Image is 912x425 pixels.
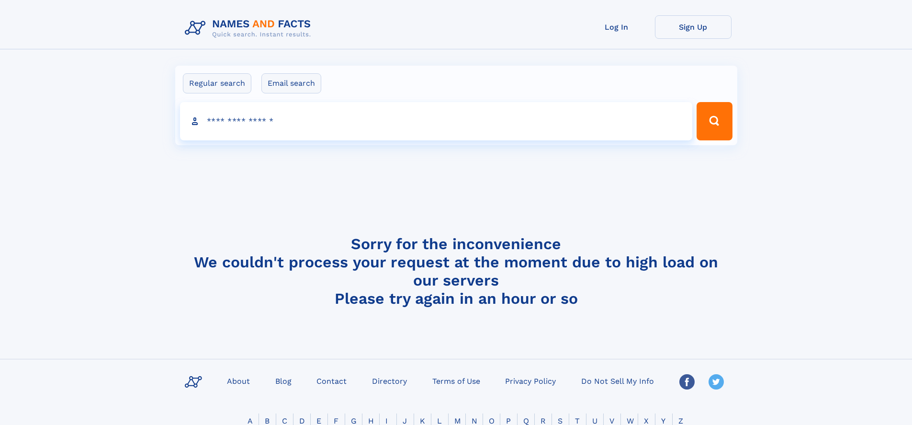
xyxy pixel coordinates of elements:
a: Privacy Policy [501,374,560,388]
a: About [223,374,254,388]
input: search input [180,102,693,140]
a: Log In [578,15,655,39]
label: Regular search [183,73,251,93]
a: Blog [271,374,295,388]
h4: Sorry for the inconvenience We couldn't process your request at the moment due to high load on ou... [181,235,732,308]
img: Logo Names and Facts [181,15,319,41]
a: Directory [368,374,411,388]
img: Twitter [709,374,724,390]
label: Email search [261,73,321,93]
a: Sign Up [655,15,732,39]
a: Terms of Use [428,374,484,388]
button: Search Button [697,102,732,140]
a: Contact [313,374,350,388]
img: Facebook [679,374,695,390]
a: Do Not Sell My Info [577,374,658,388]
